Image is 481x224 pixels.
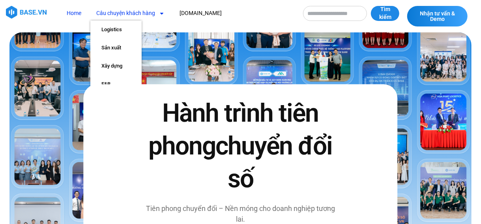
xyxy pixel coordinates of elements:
[90,21,142,148] ul: Câu chuyện khách hàng
[174,6,228,21] a: [DOMAIN_NAME]
[90,6,170,21] a: Câu chuyện khách hàng
[90,21,142,39] a: Logistics
[415,11,459,22] span: Nhận tư vấn & Demo
[90,39,142,57] a: Sản xuất
[61,6,296,21] nav: Menu
[215,131,332,194] span: chuyển đổi số
[90,75,142,93] a: F&B
[379,6,391,21] span: Tìm kiếm
[90,57,142,75] a: Xây dựng
[61,6,87,21] a: Home
[407,6,467,26] a: Nhận tư vấn & Demo
[371,6,399,21] button: Tìm kiếm
[144,97,337,196] h2: Hành trình tiên phong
